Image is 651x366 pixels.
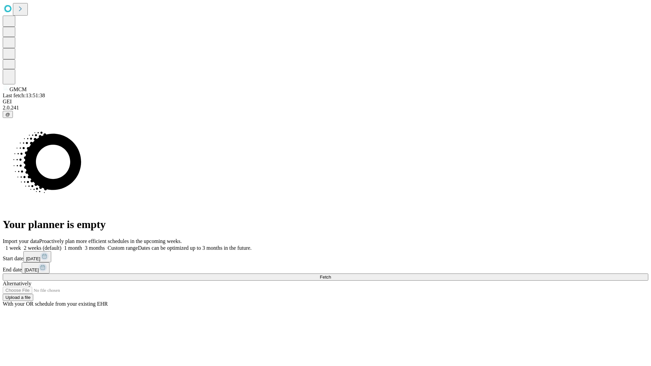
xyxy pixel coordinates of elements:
[138,245,252,251] span: Dates can be optimized up to 3 months in the future.
[85,245,105,251] span: 3 months
[3,238,39,244] span: Import your data
[3,281,31,286] span: Alternatively
[26,256,40,261] span: [DATE]
[3,218,648,231] h1: Your planner is empty
[5,245,21,251] span: 1 week
[3,251,648,262] div: Start date
[3,105,648,111] div: 2.0.241
[320,274,331,280] span: Fetch
[3,262,648,273] div: End date
[3,301,108,307] span: With your OR schedule from your existing EHR
[3,99,648,105] div: GEI
[9,86,27,92] span: GMCM
[24,267,39,272] span: [DATE]
[3,111,13,118] button: @
[3,273,648,281] button: Fetch
[64,245,82,251] span: 1 month
[23,251,51,262] button: [DATE]
[39,238,182,244] span: Proactively plan more efficient schedules in the upcoming weeks.
[22,262,50,273] button: [DATE]
[3,294,33,301] button: Upload a file
[3,93,45,98] span: Last fetch: 13:51:38
[24,245,61,251] span: 2 weeks (default)
[107,245,138,251] span: Custom range
[5,112,10,117] span: @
